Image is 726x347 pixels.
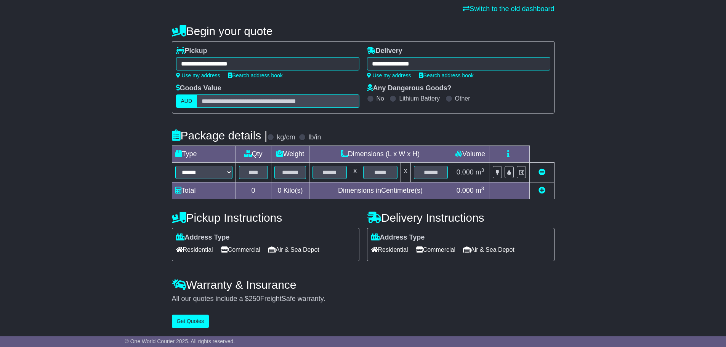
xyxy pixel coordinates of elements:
td: 0 [236,182,271,199]
a: Search address book [228,72,283,78]
button: Get Quotes [172,315,209,328]
label: kg/cm [277,133,295,142]
sup: 3 [481,167,484,173]
span: © One World Courier 2025. All rights reserved. [125,338,235,344]
span: m [476,187,484,194]
span: Commercial [221,244,260,256]
h4: Begin your quote [172,25,555,37]
a: Add new item [538,187,545,194]
td: Dimensions in Centimetre(s) [309,182,451,199]
h4: Delivery Instructions [367,211,555,224]
td: Dimensions (L x W x H) [309,146,451,163]
a: Switch to the old dashboard [463,5,554,13]
div: All our quotes include a $ FreightSafe warranty. [172,295,555,303]
label: Address Type [371,233,425,242]
span: 0 [277,187,281,194]
span: m [476,168,484,176]
span: 0.000 [457,187,474,194]
label: Address Type [176,233,230,242]
label: Other [455,95,470,102]
span: 0.000 [457,168,474,176]
a: Use my address [367,72,411,78]
h4: Package details | [172,129,268,142]
label: Lithium Battery [399,95,440,102]
a: Search address book [419,72,474,78]
td: Weight [271,146,309,163]
sup: 3 [481,185,484,191]
label: Any Dangerous Goods? [367,84,452,93]
td: x [401,163,410,182]
td: Total [172,182,236,199]
label: Pickup [176,47,207,55]
span: Residential [371,244,408,256]
span: Commercial [416,244,455,256]
label: AUD [176,94,197,108]
span: Residential [176,244,213,256]
span: Air & Sea Depot [463,244,514,256]
a: Remove this item [538,168,545,176]
td: Volume [451,146,489,163]
label: Goods Value [176,84,221,93]
h4: Warranty & Insurance [172,278,555,291]
span: Air & Sea Depot [268,244,319,256]
a: Use my address [176,72,220,78]
label: No [377,95,384,102]
label: Delivery [367,47,402,55]
label: lb/in [308,133,321,142]
td: Type [172,146,236,163]
td: Qty [236,146,271,163]
span: 250 [249,295,260,302]
td: x [350,163,360,182]
td: Kilo(s) [271,182,309,199]
h4: Pickup Instructions [172,211,359,224]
